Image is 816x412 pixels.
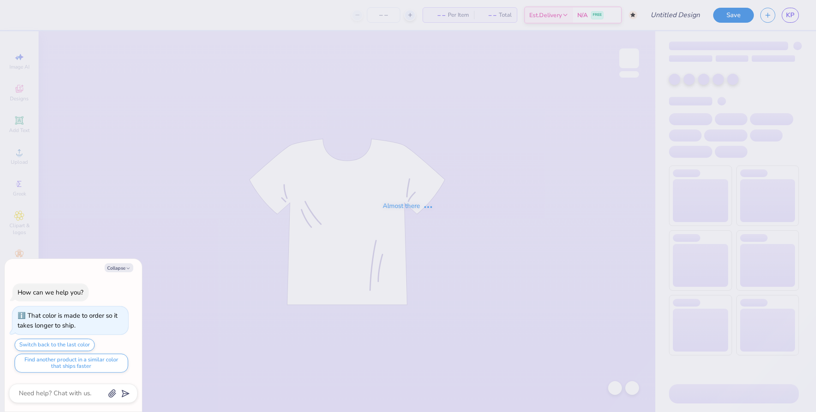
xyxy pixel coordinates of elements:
[15,339,95,351] button: Switch back to the last color
[15,354,128,373] button: Find another product in a similar color that ships faster
[105,263,133,272] button: Collapse
[383,201,433,211] div: Almost there
[18,311,117,330] div: That color is made to order so it takes longer to ship.
[18,288,84,297] div: How can we help you?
